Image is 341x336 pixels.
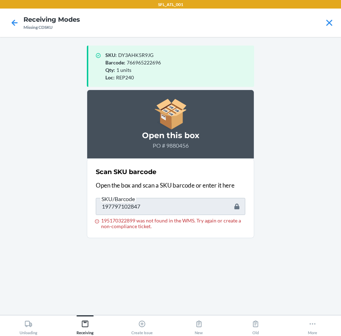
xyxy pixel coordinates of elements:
button: New [170,315,227,335]
div: Unloading [20,317,37,335]
input: SKU/Barcode 195170322899 was not found in the WMS. Try again or create a non-compliance ticket. [96,198,245,215]
div: New [195,317,203,335]
div: Old [252,317,259,335]
span: Qty : [105,67,115,73]
div: Create Issue [131,317,153,335]
p: SFL_ATL_001 [158,1,183,8]
span: 766965222696 [127,59,161,65]
h4: Receiving Modes [23,15,80,24]
span: Loc : [105,74,115,80]
button: More [284,315,341,335]
span: SKU/Barcode [100,195,136,203]
div: More [308,317,317,335]
div: Missing CDSKU [23,24,80,31]
span: Barcode : [105,59,125,65]
p: Open the box and scan a SKU barcode or enter it here [96,181,245,190]
div: 195170322899 was not found in the WMS. Try again or create a non-compliance ticket. [96,218,245,229]
button: Create Issue [114,315,170,335]
h2: Scan SKU barcode [96,167,156,177]
button: Receiving [57,315,114,335]
button: Old [227,315,284,335]
span: DY3AHK5R9JG [118,52,153,58]
span: SKU : [105,52,117,58]
h3: Open this box [96,130,245,141]
p: PO # 9880456 [96,141,245,150]
span: 1 units [116,67,131,73]
div: Receiving [77,317,94,335]
span: REP240 [116,74,134,80]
